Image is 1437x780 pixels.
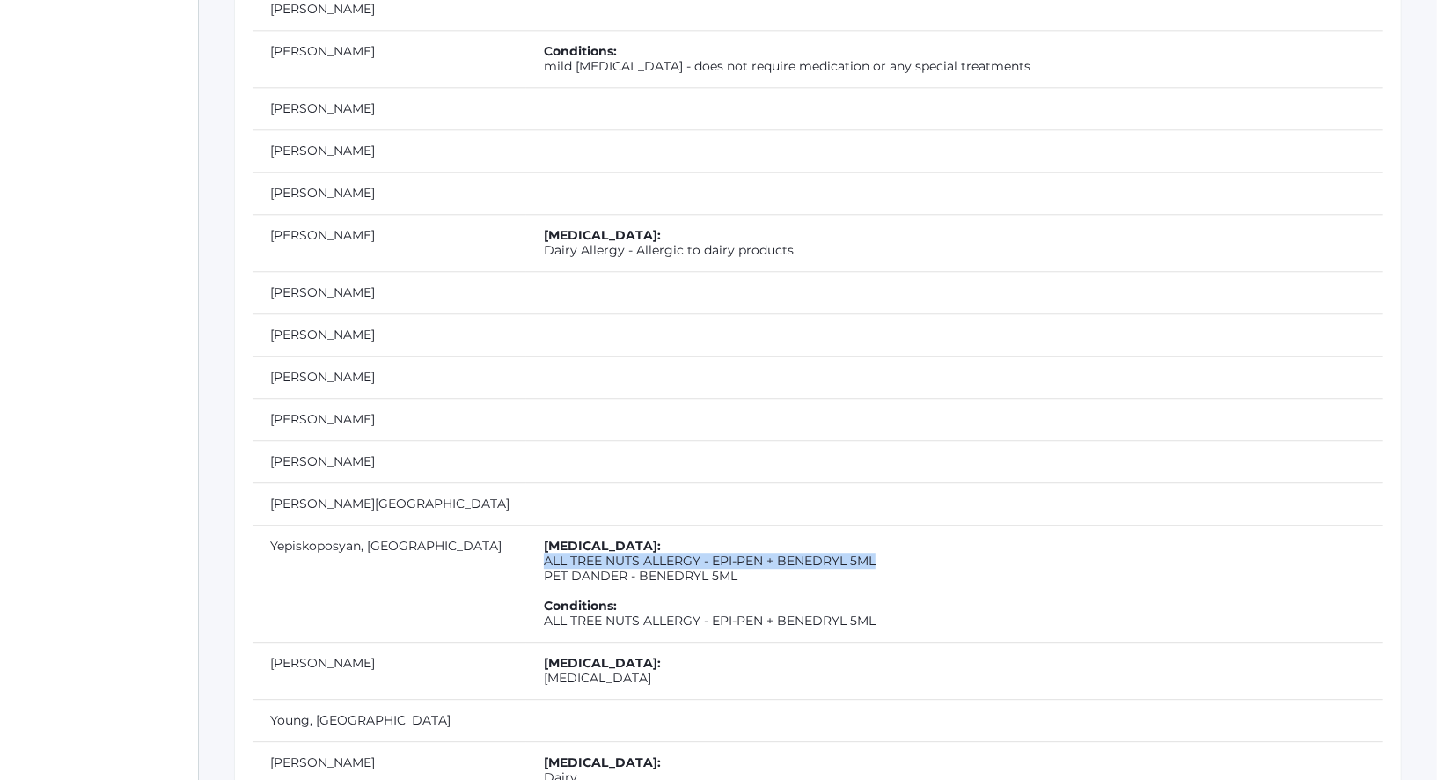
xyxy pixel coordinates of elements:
a: [PERSON_NAME] [270,655,375,671]
a: [PERSON_NAME][GEOGRAPHIC_DATA] [270,496,510,511]
td: mild [MEDICAL_DATA] - does not require medication or any special treatments [526,30,1383,87]
b: [MEDICAL_DATA]: [544,227,661,243]
a: [PERSON_NAME] [270,143,375,158]
a: Yepiskoposyan, [GEOGRAPHIC_DATA] [270,538,502,554]
a: [PERSON_NAME] [270,43,375,59]
a: [PERSON_NAME] [270,754,375,770]
td: Dairy Allergy - Allergic to dairy products [526,214,1383,271]
a: Young, [GEOGRAPHIC_DATA] [270,712,451,728]
a: [PERSON_NAME] [270,369,375,385]
a: [PERSON_NAME] [270,1,375,17]
a: [PERSON_NAME] [270,411,375,427]
b: [MEDICAL_DATA]: [544,754,661,770]
a: [PERSON_NAME] [270,284,375,300]
b: Conditions: [544,598,617,614]
b: [MEDICAL_DATA]: [544,538,661,554]
a: [PERSON_NAME] [270,327,375,342]
td: ALL TREE NUTS ALLERGY - EPI-PEN + BENEDRYL 5ML PET DANDER - BENEDRYL 5ML ALL TREE NUTS ALLERGY - ... [526,525,1383,642]
a: [PERSON_NAME] [270,100,375,116]
a: [PERSON_NAME] [270,453,375,469]
b: [MEDICAL_DATA]: [544,655,661,671]
a: [PERSON_NAME] [270,227,375,243]
td: [MEDICAL_DATA] [526,642,1383,699]
b: Conditions: [544,43,617,59]
a: [PERSON_NAME] [270,185,375,201]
